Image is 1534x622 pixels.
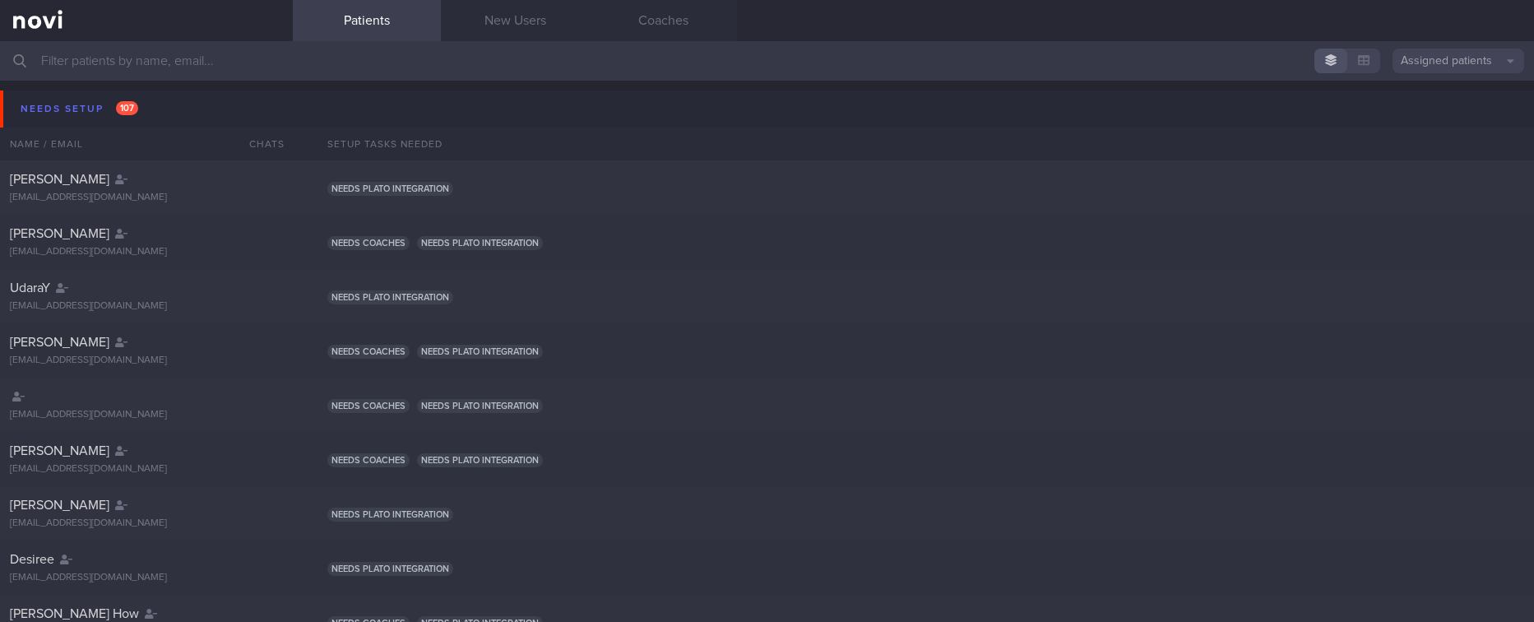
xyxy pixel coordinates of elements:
[10,173,109,186] span: [PERSON_NAME]
[116,101,138,115] span: 107
[10,409,283,421] div: [EMAIL_ADDRESS][DOMAIN_NAME]
[10,355,283,367] div: [EMAIL_ADDRESS][DOMAIN_NAME]
[10,192,283,204] div: [EMAIL_ADDRESS][DOMAIN_NAME]
[417,236,543,250] span: Needs plato integration
[317,128,1534,160] div: Setup tasks needed
[10,336,109,349] span: [PERSON_NAME]
[227,128,293,160] div: Chats
[417,453,543,467] span: Needs plato integration
[417,399,543,413] span: Needs plato integration
[10,499,109,512] span: [PERSON_NAME]
[327,399,410,413] span: Needs coaches
[10,553,54,566] span: Desiree
[10,281,50,295] span: UdaraY
[1393,49,1524,73] button: Assigned patients
[327,182,453,196] span: Needs plato integration
[10,444,109,457] span: [PERSON_NAME]
[10,463,283,476] div: [EMAIL_ADDRESS][DOMAIN_NAME]
[327,508,453,522] span: Needs plato integration
[10,227,109,240] span: [PERSON_NAME]
[10,607,139,620] span: [PERSON_NAME] How
[10,572,283,584] div: [EMAIL_ADDRESS][DOMAIN_NAME]
[10,246,283,258] div: [EMAIL_ADDRESS][DOMAIN_NAME]
[327,562,453,576] span: Needs plato integration
[327,290,453,304] span: Needs plato integration
[10,300,283,313] div: [EMAIL_ADDRESS][DOMAIN_NAME]
[10,518,283,530] div: [EMAIL_ADDRESS][DOMAIN_NAME]
[327,345,410,359] span: Needs coaches
[16,98,142,120] div: Needs setup
[327,236,410,250] span: Needs coaches
[417,345,543,359] span: Needs plato integration
[327,453,410,467] span: Needs coaches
